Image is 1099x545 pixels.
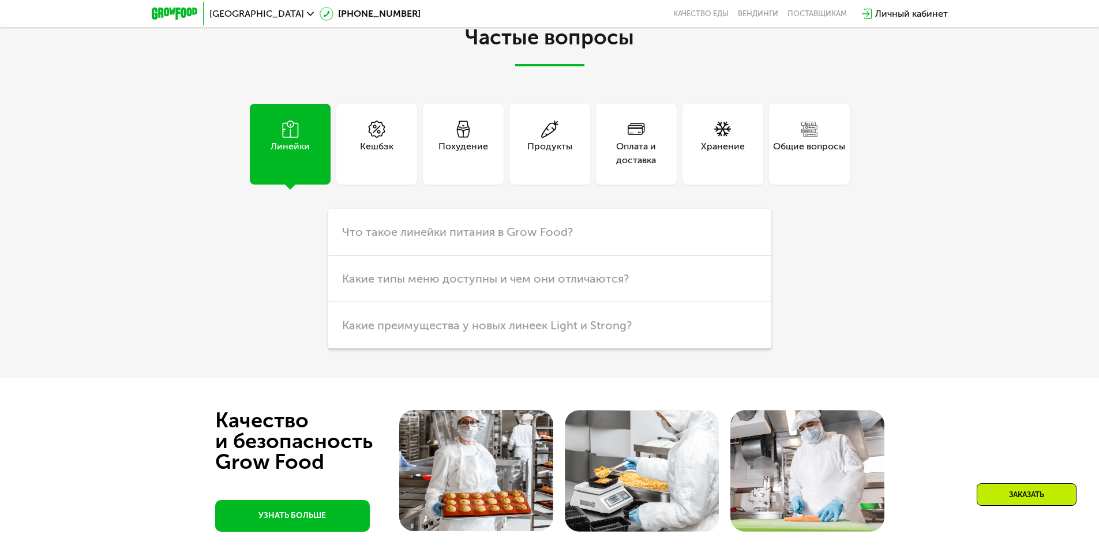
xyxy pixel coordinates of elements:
div: Продукты [527,140,572,167]
div: Заказать [977,483,1077,506]
a: УЗНАТЬ БОЛЬШЕ [215,500,370,532]
a: [PHONE_NUMBER] [320,7,421,21]
div: Похудение [438,140,488,167]
span: [GEOGRAPHIC_DATA] [209,9,304,18]
div: Линейки [271,140,310,167]
span: Какие типы меню доступны и чем они отличаются? [342,272,629,285]
div: Качество и безопасность Grow Food [215,410,415,472]
div: Кешбэк [360,140,393,167]
div: Оплата и доставка [596,140,677,167]
span: Что такое линейки питания в Grow Food? [342,225,573,239]
span: Какие преимущества у новых линеек Light и Strong? [342,318,632,332]
a: Качество еды [673,9,729,18]
div: поставщикам [787,9,847,18]
div: Общие вопросы [773,140,845,167]
a: Вендинги [738,9,778,18]
div: Хранение [701,140,745,167]
h2: Частые вопросы [227,26,873,66]
div: Личный кабинет [875,7,948,21]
